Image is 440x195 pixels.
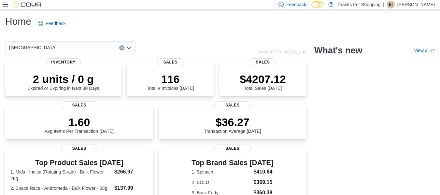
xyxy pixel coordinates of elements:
[147,73,194,86] p: 116
[253,168,273,176] dd: $410.64
[389,1,392,8] span: BI
[35,17,68,30] a: Feedback
[397,1,435,8] p: [PERSON_NAME]
[253,178,273,186] dd: $369.15
[45,116,114,134] div: Avg Items Per Transaction [DATE]
[311,1,325,8] input: Dark Mode
[61,145,97,152] span: Sales
[27,73,99,91] div: Expired or Expiring in Next 30 Days
[414,48,435,53] a: View allExternal link
[27,73,99,86] p: 2 units / 0 g
[337,1,380,8] p: Thanks For Shopping
[61,101,97,109] span: Sales
[192,159,273,167] h3: Top Brand Sales [DATE]
[10,185,112,191] dt: 2. Space Race - Andromeda - Bulk Flower - 28g
[114,184,148,192] dd: $137.99
[126,45,132,50] button: Open list of options
[204,116,261,129] p: $36.27
[13,1,42,8] img: Cova
[114,168,148,176] dd: $266.97
[240,73,286,91] div: Total Sales [DATE]
[10,159,148,167] h3: Top Product Sales [DATE]
[5,15,31,28] h1: Home
[250,58,276,66] span: Sales
[192,179,251,186] dt: 2. BOLD
[204,116,261,134] div: Transaction Average [DATE]
[431,49,435,53] svg: External link
[46,20,65,27] span: Feedback
[9,44,57,51] span: [GEOGRAPHIC_DATA]
[214,145,251,152] span: Sales
[10,169,112,182] dt: 1. Mids - Indica (Rotating Strain) - Bulk Flower - 28g
[383,1,384,8] p: |
[45,116,114,129] p: 1.60
[314,45,362,56] h2: What's new
[214,101,251,109] span: Sales
[192,169,251,175] dt: 1. Spinach
[240,73,286,86] p: $4207.12
[46,58,81,66] span: Inventory
[147,73,194,91] div: Total # Invoices [DATE]
[119,45,124,50] button: Clear input
[286,1,306,8] span: Feedback
[157,58,183,66] span: Sales
[256,49,306,54] p: Updated 1 minute(s) ago
[387,1,395,8] div: Benjamin Ireland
